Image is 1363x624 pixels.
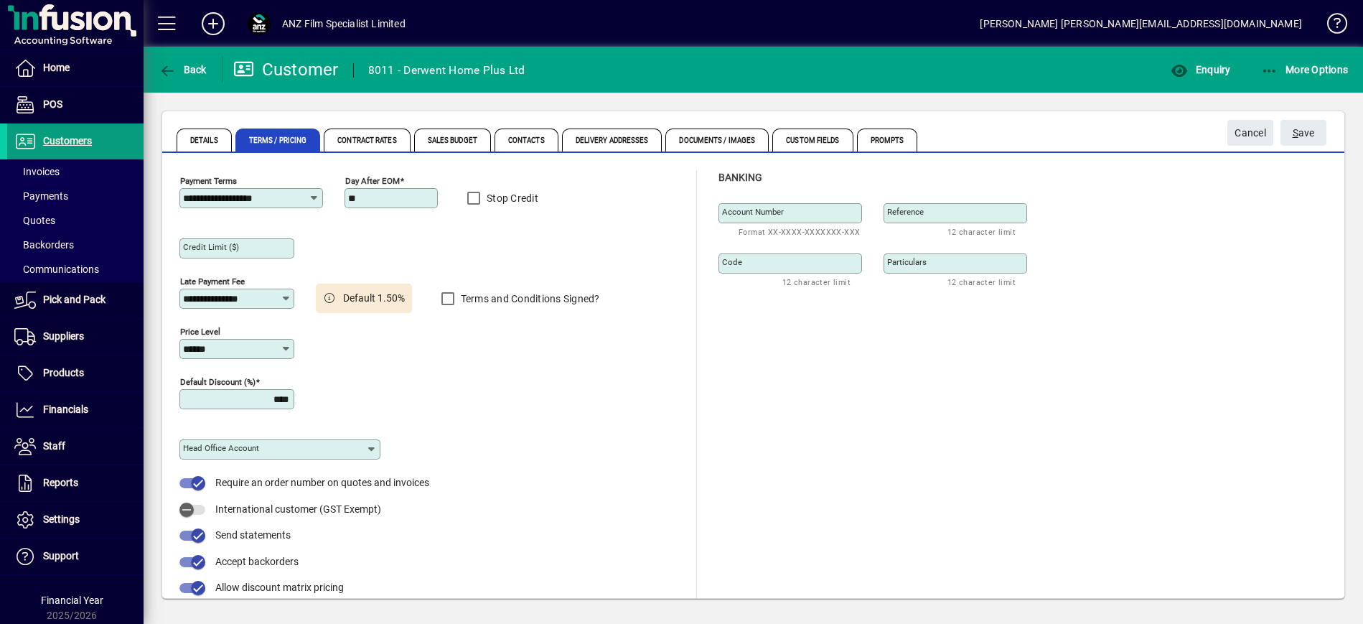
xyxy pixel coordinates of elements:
span: Backorders [14,239,74,251]
span: Contacts [495,129,558,152]
div: [PERSON_NAME] [PERSON_NAME][EMAIL_ADDRESS][DOMAIN_NAME] [980,12,1302,35]
a: Knowledge Base [1316,3,1345,50]
button: Save [1280,120,1326,146]
span: Staff [43,440,65,452]
span: Default 1.50% [343,291,405,306]
a: Backorders [7,233,144,257]
span: Reports [43,477,78,488]
div: Customer [233,58,339,81]
button: Enquiry [1167,57,1234,83]
a: Payments [7,184,144,208]
a: Home [7,50,144,86]
button: Profile [236,11,282,37]
a: Pick and Pack [7,282,144,318]
button: Back [155,57,210,83]
span: Products [43,367,84,378]
span: Payments [14,190,68,202]
label: Stop Credit [484,191,538,205]
span: S [1293,127,1298,139]
div: ANZ Film Specialist Limited [282,12,406,35]
mat-hint: 12 character limit [947,274,1016,290]
span: Require an order number on quotes and invoices [215,477,429,488]
app-page-header-button: Back [144,57,223,83]
mat-label: Price Level [180,327,220,337]
span: Communications [14,264,99,275]
span: Cancel [1235,121,1266,145]
mat-label: Payment Terms [180,176,237,186]
div: 8011 - Derwent Home Plus Ltd [368,59,525,82]
span: Suppliers [43,330,84,342]
span: Terms / Pricing [235,129,321,152]
a: Support [7,539,144,574]
button: Cancel [1227,120,1273,146]
mat-label: Day after EOM [345,176,400,186]
span: Customers [43,135,92,146]
mat-label: Late Payment Fee [180,276,245,287]
mat-label: Reference [887,207,924,217]
span: Financials [43,404,88,415]
a: POS [7,87,144,123]
mat-label: Code [722,257,742,267]
mat-hint: 12 character limit [947,223,1016,240]
span: Financial Year [41,595,103,606]
mat-label: Head Office Account [183,443,259,453]
a: Invoices [7,159,144,184]
span: Enquiry [1171,64,1230,75]
a: Communications [7,257,144,281]
span: Documents / Images [665,129,769,152]
span: Contract Rates [324,129,410,152]
span: Back [159,64,207,75]
mat-label: Particulars [887,257,927,267]
span: Settings [43,513,80,525]
mat-hint: Format XX-XXXX-XXXXXXX-XXX [739,223,860,240]
a: Products [7,355,144,391]
a: Reports [7,465,144,501]
a: Quotes [7,208,144,233]
span: Custom Fields [772,129,853,152]
span: Home [43,62,70,73]
button: More Options [1257,57,1352,83]
span: International customer (GST Exempt) [215,503,381,515]
button: Add [190,11,236,37]
label: Terms and Conditions Signed? [458,292,600,306]
a: Suppliers [7,319,144,355]
span: Banking [718,172,762,183]
mat-label: Credit Limit ($) [183,242,239,252]
span: Sales Budget [414,129,491,152]
a: Settings [7,502,144,538]
span: Send statements [215,529,291,541]
span: Details [177,129,232,152]
span: Accept backorders [215,556,299,567]
mat-label: Account number [722,207,784,217]
span: ave [1293,121,1315,145]
span: Quotes [14,215,55,226]
span: More Options [1261,64,1349,75]
span: Invoices [14,166,60,177]
mat-label: Default Discount (%) [180,377,256,387]
span: Delivery Addresses [562,129,662,152]
span: Support [43,550,79,562]
span: POS [43,98,62,110]
a: Financials [7,392,144,428]
a: Staff [7,429,144,465]
span: Pick and Pack [43,294,106,305]
span: Prompts [857,129,918,152]
span: Allow discount matrix pricing [215,582,344,593]
mat-hint: 12 character limit [782,274,851,290]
